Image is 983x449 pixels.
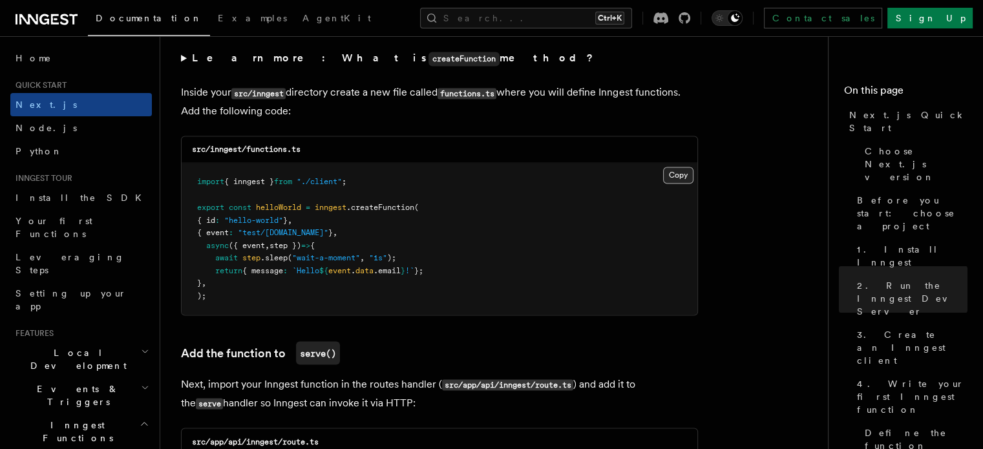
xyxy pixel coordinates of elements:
[197,202,224,211] span: export
[764,8,882,28] a: Contact sales
[288,253,292,262] span: (
[10,382,141,408] span: Events & Triggers
[197,177,224,186] span: import
[10,282,152,318] a: Setting up your app
[857,243,967,269] span: 1. Install Inngest
[302,13,371,23] span: AgentKit
[387,253,396,262] span: );
[10,140,152,163] a: Python
[296,341,340,364] code: serve()
[857,279,967,318] span: 2. Run the Inngest Dev Server
[346,202,414,211] span: .createFunction
[849,109,967,134] span: Next.js Quick Start
[210,4,295,35] a: Examples
[16,146,63,156] span: Python
[301,240,310,249] span: =>
[10,245,152,282] a: Leveraging Steps
[197,227,229,236] span: { event
[295,4,379,35] a: AgentKit
[857,377,967,416] span: 4. Write your first Inngest function
[10,377,152,413] button: Events & Triggers
[10,419,140,444] span: Inngest Functions
[360,253,365,262] span: ,
[442,379,573,390] code: src/app/api/inngest/route.ts
[865,145,967,183] span: Choose Next.js version
[857,328,967,367] span: 3. Create an Inngest client
[265,240,270,249] span: ,
[238,227,328,236] span: "test/[DOMAIN_NAME]"
[333,227,337,236] span: ,
[256,202,301,211] span: helloWorld
[297,177,342,186] span: "./client"
[197,291,206,300] span: );
[595,12,624,25] kbd: Ctrl+K
[16,99,77,110] span: Next.js
[887,8,973,28] a: Sign Up
[242,266,283,275] span: { message
[197,215,215,224] span: { id
[328,266,351,275] span: event
[229,227,233,236] span: :
[224,215,283,224] span: "hello-world"
[16,252,125,275] span: Leveraging Steps
[10,341,152,377] button: Local Development
[844,103,967,140] a: Next.js Quick Start
[231,88,286,99] code: src/inngest
[369,253,387,262] span: "1s"
[16,216,92,239] span: Your first Functions
[215,266,242,275] span: return
[283,215,288,224] span: }
[218,13,287,23] span: Examples
[420,8,632,28] button: Search...Ctrl+K
[438,88,496,99] code: functions.ts
[712,10,743,26] button: Toggle dark mode
[10,80,67,90] span: Quick start
[10,346,141,372] span: Local Development
[306,202,310,211] span: =
[10,116,152,140] a: Node.js
[270,240,301,249] span: step })
[16,193,149,203] span: Install the SDK
[206,240,229,249] span: async
[181,341,340,364] a: Add the function toserve()
[10,209,152,245] a: Your first Functions
[328,227,333,236] span: }
[10,47,152,70] a: Home
[181,375,698,412] p: Next, import your Inngest function in the routes handler ( ) and add it to the handler so Inngest...
[355,266,374,275] span: data
[192,52,596,64] strong: Learn more: What is method?
[852,323,967,372] a: 3. Create an Inngest client
[292,266,319,275] span: `Hello
[374,266,401,275] span: .email
[852,189,967,238] a: Before you start: choose a project
[857,194,967,233] span: Before you start: choose a project
[428,52,500,66] code: createFunction
[288,215,292,224] span: ,
[215,253,238,262] span: await
[224,177,274,186] span: { inngest }
[319,266,328,275] span: ${
[181,83,698,120] p: Inside your directory create a new file called where you will define Inngest functions. Add the f...
[16,123,77,133] span: Node.js
[852,274,967,323] a: 2. Run the Inngest Dev Server
[405,266,414,275] span: !`
[260,253,288,262] span: .sleep
[229,240,265,249] span: ({ event
[401,266,405,275] span: }
[229,202,251,211] span: const
[181,49,698,68] summary: Learn more: What iscreateFunctionmethod?
[10,173,72,183] span: Inngest tour
[10,93,152,116] a: Next.js
[192,437,319,446] code: src/app/api/inngest/route.ts
[192,145,301,154] code: src/inngest/functions.ts
[852,372,967,421] a: 4. Write your first Inngest function
[844,83,967,103] h4: On this page
[414,202,419,211] span: (
[414,266,423,275] span: };
[215,215,220,224] span: :
[16,52,52,65] span: Home
[315,202,346,211] span: inngest
[860,140,967,189] a: Choose Next.js version
[283,266,288,275] span: :
[16,288,127,311] span: Setting up your app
